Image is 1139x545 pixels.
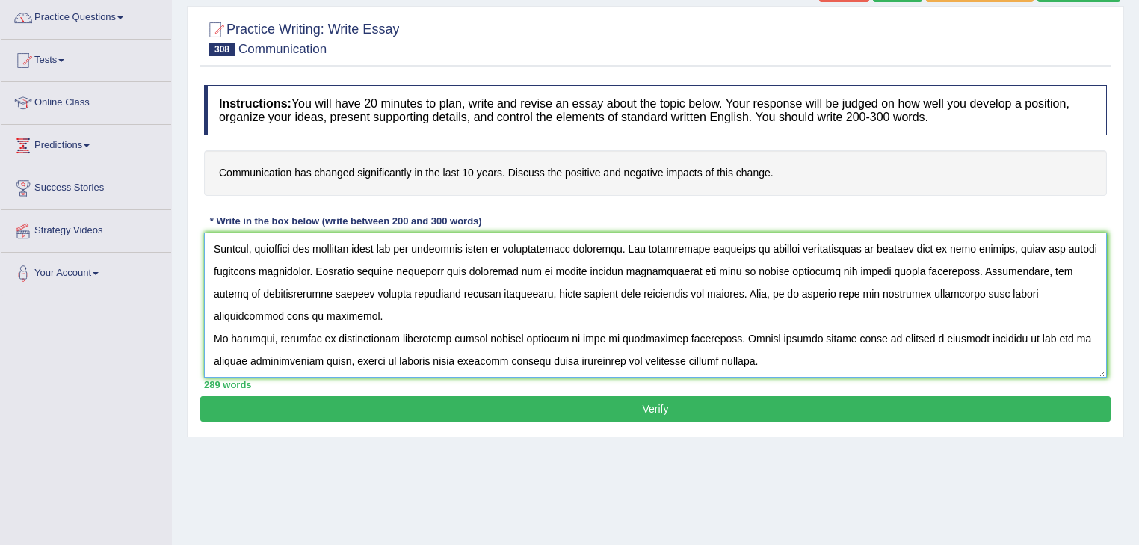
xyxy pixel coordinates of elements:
a: Your Account [1,253,171,290]
a: Success Stories [1,167,171,205]
a: Strategy Videos [1,210,171,247]
h4: Communication has changed significantly in the last 10 years. Discuss the positive and negative i... [204,150,1107,196]
h4: You will have 20 minutes to plan, write and revise an essay about the topic below. Your response ... [204,85,1107,135]
small: Communication [238,42,327,56]
a: Tests [1,40,171,77]
div: 289 words [204,378,1107,392]
a: Online Class [1,82,171,120]
b: Instructions: [219,97,291,110]
div: * Write in the box below (write between 200 and 300 words) [204,215,487,229]
span: 308 [209,43,235,56]
button: Verify [200,396,1111,422]
h2: Practice Writing: Write Essay [204,19,399,56]
a: Predictions [1,125,171,162]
